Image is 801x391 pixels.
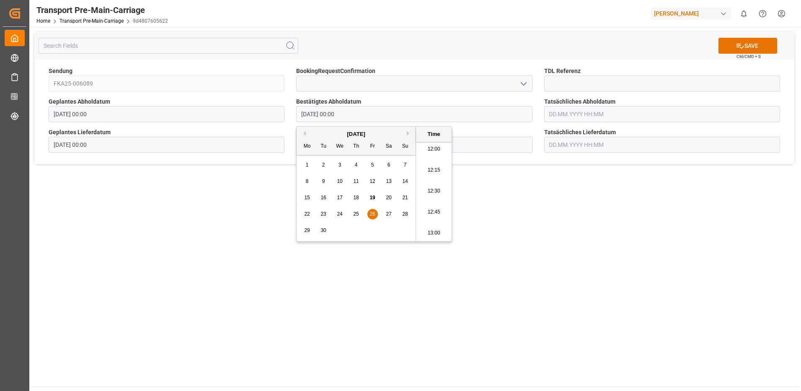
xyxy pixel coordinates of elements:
div: Sa [384,141,394,152]
span: Sendung [49,67,72,76]
span: 28 [402,211,408,217]
span: 4 [355,162,358,168]
div: Choose Sunday, September 21st, 2025 [400,193,411,203]
div: Choose Friday, September 19th, 2025 [367,193,378,203]
div: Choose Saturday, September 13th, 2025 [384,176,394,187]
span: 18 [353,195,359,201]
span: 20 [386,195,391,201]
button: Previous Month [301,131,306,136]
div: Choose Thursday, September 11th, 2025 [351,176,362,187]
div: Transport Pre-Main-Carriage [36,4,168,16]
div: Choose Friday, September 5th, 2025 [367,160,378,170]
span: 30 [320,227,326,233]
div: Choose Saturday, September 27th, 2025 [384,209,394,219]
span: 9 [322,178,325,184]
span: 7 [404,162,407,168]
li: 12:00 [416,139,452,160]
div: Choose Thursday, September 18th, 2025 [351,193,362,203]
span: 1 [306,162,309,168]
div: [PERSON_NAME] [651,8,731,20]
div: Choose Sunday, September 28th, 2025 [400,209,411,219]
span: 27 [386,211,391,217]
div: Choose Monday, September 15th, 2025 [302,193,313,203]
div: Choose Sunday, September 7th, 2025 [400,160,411,170]
input: DD.MM.YYYY HH:MM [296,106,532,122]
div: Choose Tuesday, September 16th, 2025 [318,193,329,203]
div: [DATE] [297,130,416,138]
button: SAVE [718,38,777,54]
span: 6 [388,162,390,168]
div: Choose Sunday, September 14th, 2025 [400,176,411,187]
div: Mo [302,141,313,152]
span: 14 [402,178,408,184]
span: BookingRequestConfirmation [296,67,375,76]
span: 25 [353,211,359,217]
div: Th [351,141,362,152]
span: 3 [338,162,341,168]
div: Choose Tuesday, September 9th, 2025 [318,176,329,187]
div: Fr [367,141,378,152]
div: Tu [318,141,329,152]
div: month 2025-09 [299,157,413,239]
div: Choose Tuesday, September 23rd, 2025 [318,209,329,219]
input: DD.MM.YYYY HH:MM [49,106,284,122]
div: Choose Saturday, September 6th, 2025 [384,160,394,170]
span: TDL Referenz [544,67,581,76]
span: 16 [320,195,326,201]
span: Geplantes Lieferdatum [49,128,111,137]
div: Choose Wednesday, September 17th, 2025 [335,193,345,203]
span: Tatsächliches Lieferdatum [544,128,616,137]
div: Choose Tuesday, September 30th, 2025 [318,225,329,236]
li: 12:30 [416,181,452,202]
button: [PERSON_NAME] [651,5,734,21]
div: Choose Wednesday, September 24th, 2025 [335,209,345,219]
span: 13 [386,178,391,184]
div: We [335,141,345,152]
span: 11 [353,178,359,184]
span: 26 [369,211,375,217]
span: 10 [337,178,342,184]
div: Choose Tuesday, September 2nd, 2025 [318,160,329,170]
span: Ctrl/CMD + S [736,53,761,60]
span: 22 [304,211,310,217]
span: 8 [306,178,309,184]
div: Choose Friday, September 12th, 2025 [367,176,378,187]
input: DD.MM.YYYY HH:MM [544,137,780,153]
input: DD.MM.YYYY HH:MM [544,106,780,122]
button: Next Month [407,131,412,136]
div: Choose Saturday, September 20th, 2025 [384,193,394,203]
div: Choose Wednesday, September 10th, 2025 [335,176,345,187]
span: 21 [402,195,408,201]
span: 19 [369,195,375,201]
button: show 0 new notifications [734,4,753,23]
div: Choose Thursday, September 4th, 2025 [351,160,362,170]
span: Geplantes Abholdatum [49,97,110,106]
div: Choose Monday, September 8th, 2025 [302,176,313,187]
span: 24 [337,211,342,217]
div: Time [418,130,450,138]
li: 12:15 [416,160,452,181]
button: Help Center [753,4,772,23]
input: DD.MM.YYYY HH:MM [49,137,284,153]
span: 12 [369,178,375,184]
span: 5 [371,162,374,168]
span: 15 [304,195,310,201]
div: Choose Friday, September 26th, 2025 [367,209,378,219]
div: Choose Thursday, September 25th, 2025 [351,209,362,219]
div: Choose Wednesday, September 3rd, 2025 [335,160,345,170]
a: Home [36,18,50,24]
span: 17 [337,195,342,201]
div: Choose Monday, September 1st, 2025 [302,160,313,170]
span: Tatsächliches Abholdatum [544,97,615,106]
a: Transport Pre-Main-Carriage [59,18,124,24]
span: 23 [320,211,326,217]
span: 2 [322,162,325,168]
div: Choose Monday, September 29th, 2025 [302,225,313,236]
input: Search Fields [39,38,298,54]
span: 29 [304,227,310,233]
div: Su [400,141,411,152]
span: Bestätigtes Abholdatum [296,97,361,106]
li: 13:00 [416,223,452,244]
button: open menu [517,77,529,90]
li: 12:45 [416,202,452,223]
